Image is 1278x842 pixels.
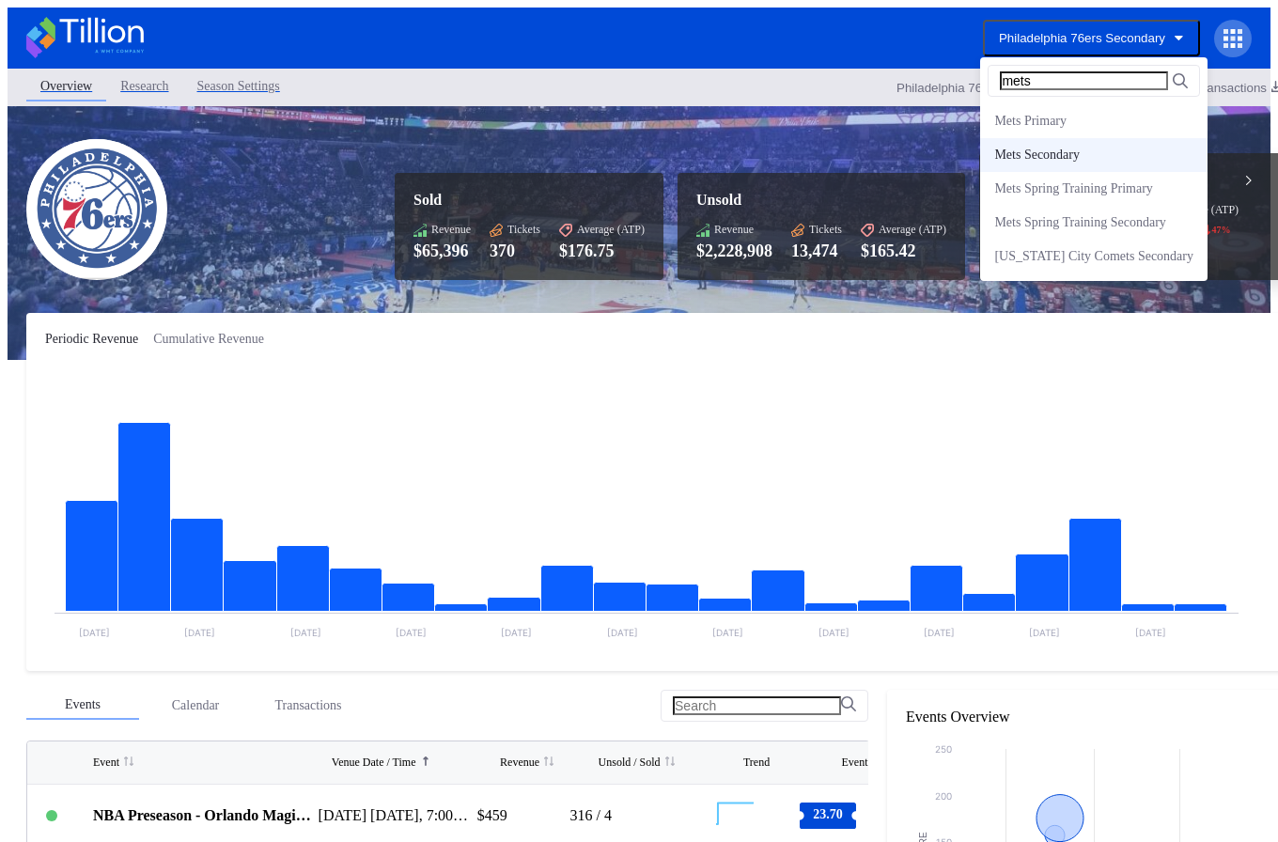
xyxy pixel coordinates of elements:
[994,215,1165,230] div: Mets Spring Training Secondary
[994,148,1080,163] div: Mets Secondary
[994,181,1152,196] div: Mets Spring Training Primary
[994,249,1193,264] div: [US_STATE] City Comets Secondary
[994,114,1067,129] div: Mets Primary
[1000,71,1168,90] input: Search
